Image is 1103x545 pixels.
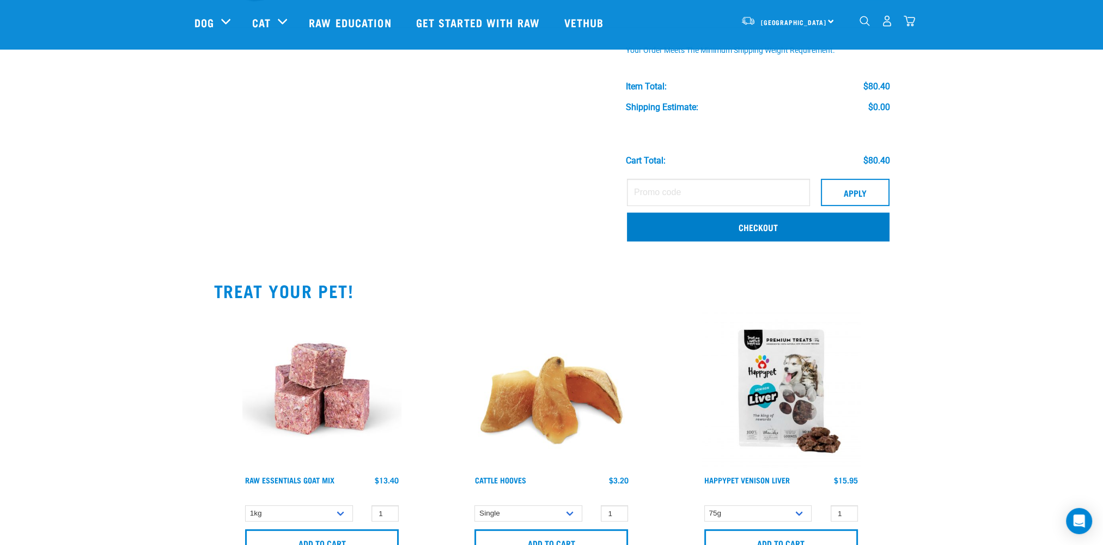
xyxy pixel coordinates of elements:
div: $0.00 [868,102,890,112]
a: Happypet Venison Liver [704,478,790,482]
img: Happypet_Venison-liver_70g.1.jpg [702,309,861,468]
div: Item Total: [626,82,667,92]
div: Cart total: [626,156,666,166]
input: 1 [371,505,399,522]
a: Checkout [627,213,889,241]
div: $13.40 [375,476,399,485]
img: home-icon@2x.png [904,15,915,27]
button: Apply [821,179,889,206]
a: Raw Education [298,1,405,44]
img: Cattle_Hooves.jpg [472,309,631,468]
img: Goat-MIx_38448.jpg [242,309,401,468]
img: home-icon-1@2x.png [860,16,870,26]
a: Vethub [553,1,618,44]
a: Cat [252,14,271,31]
a: Get started with Raw [405,1,553,44]
img: user.png [881,15,893,27]
h2: TREAT YOUR PET! [214,281,889,300]
div: $80.40 [863,82,890,92]
div: $3.20 [608,476,628,485]
a: Cattle Hooves [474,478,526,482]
a: Dog [194,14,214,31]
input: Promo code [627,179,810,206]
div: $15.95 [834,476,858,485]
input: 1 [601,505,628,522]
span: [GEOGRAPHIC_DATA] [761,20,827,24]
div: $80.40 [863,156,890,166]
div: Your order meets the minimum shipping weight requirement. [626,46,890,55]
img: van-moving.png [741,16,755,26]
a: Raw Essentials Goat Mix [245,478,334,482]
input: 1 [831,505,858,522]
div: Shipping Estimate: [626,102,698,112]
div: Open Intercom Messenger [1066,508,1092,534]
